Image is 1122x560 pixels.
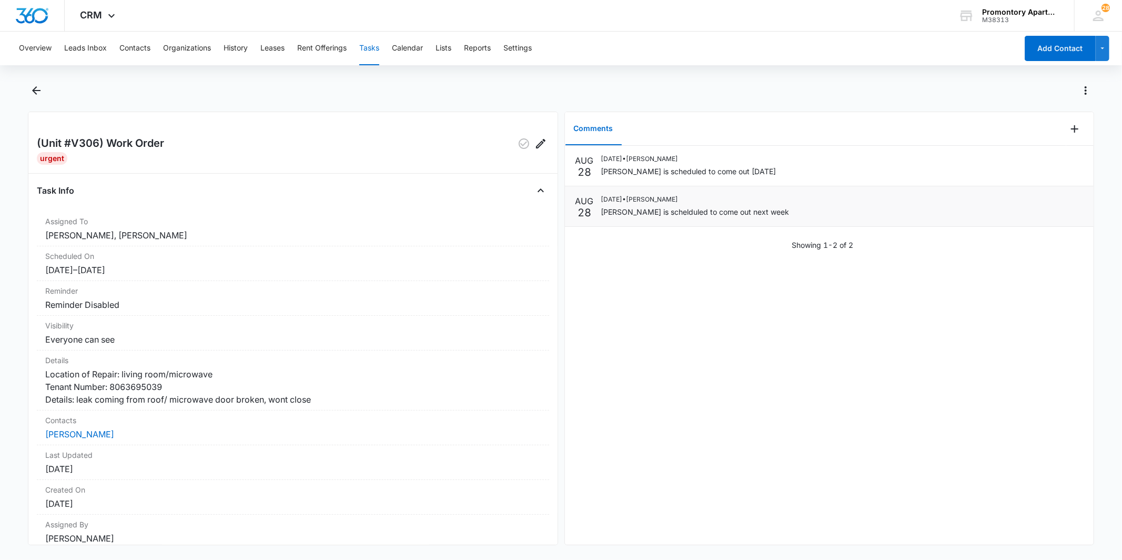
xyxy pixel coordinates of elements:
[45,429,114,439] a: [PERSON_NAME]
[37,515,549,549] div: Assigned By[PERSON_NAME]
[532,135,549,152] button: Edit
[45,285,540,296] dt: Reminder
[1025,36,1096,61] button: Add Contact
[224,32,248,65] button: History
[37,152,67,165] div: Urgent
[45,519,540,530] dt: Assigned By
[64,32,107,65] button: Leads Inbox
[1077,82,1094,99] button: Actions
[45,251,540,262] dt: Scheduled On
[37,411,549,445] div: Contacts[PERSON_NAME]
[601,166,776,177] p: [PERSON_NAME] is scheduled to come out [DATE]
[37,212,549,246] div: Assigned To[PERSON_NAME], [PERSON_NAME]
[45,415,540,426] dt: Contacts
[575,154,594,167] p: AUG
[464,32,491,65] button: Reports
[45,229,540,242] dd: [PERSON_NAME], [PERSON_NAME]
[436,32,451,65] button: Lists
[19,32,52,65] button: Overview
[45,449,540,461] dt: Last Updated
[297,32,347,65] button: Rent Offerings
[37,184,74,197] h4: Task Info
[37,351,549,411] div: DetailsLocation of Repair: living room/microwave Tenant Number: 8063695039 Details: leak coming f...
[37,445,549,480] div: Last Updated[DATE]
[45,264,540,276] dd: [DATE] – [DATE]
[45,532,540,545] dd: [PERSON_NAME]
[80,9,103,21] span: CRM
[37,316,549,351] div: VisibilityEveryone can see
[45,484,540,495] dt: Created On
[45,298,540,311] dd: Reminder Disabled
[575,195,594,207] p: AUG
[982,8,1059,16] div: account name
[601,206,790,217] p: [PERSON_NAME] is schelduled to come out next week
[45,216,540,227] dt: Assigned To
[565,113,622,145] button: Comments
[1101,4,1110,12] div: notifications count
[792,239,854,251] p: Showing 1-2 of 2
[503,32,532,65] button: Settings
[45,463,540,475] dd: [DATE]
[578,167,591,177] p: 28
[532,182,549,199] button: Close
[45,497,540,510] dd: [DATE]
[601,154,776,164] p: [DATE] • [PERSON_NAME]
[260,32,285,65] button: Leases
[45,368,540,406] dd: Location of Repair: living room/microwave Tenant Number: 8063695039 Details: leak coming from roo...
[37,281,549,316] div: ReminderReminder Disabled
[45,333,540,346] dd: Everyone can see
[37,135,164,152] h2: (Unit #V306) Work Order
[601,195,790,204] p: [DATE] • [PERSON_NAME]
[163,32,211,65] button: Organizations
[45,355,540,366] dt: Details
[28,82,44,99] button: Back
[37,246,549,281] div: Scheduled On[DATE]–[DATE]
[119,32,150,65] button: Contacts
[578,207,591,218] p: 28
[359,32,379,65] button: Tasks
[1066,121,1083,137] button: Add Comment
[1101,4,1110,12] span: 28
[392,32,423,65] button: Calendar
[37,480,549,515] div: Created On[DATE]
[982,16,1059,24] div: account id
[45,320,540,331] dt: Visibility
